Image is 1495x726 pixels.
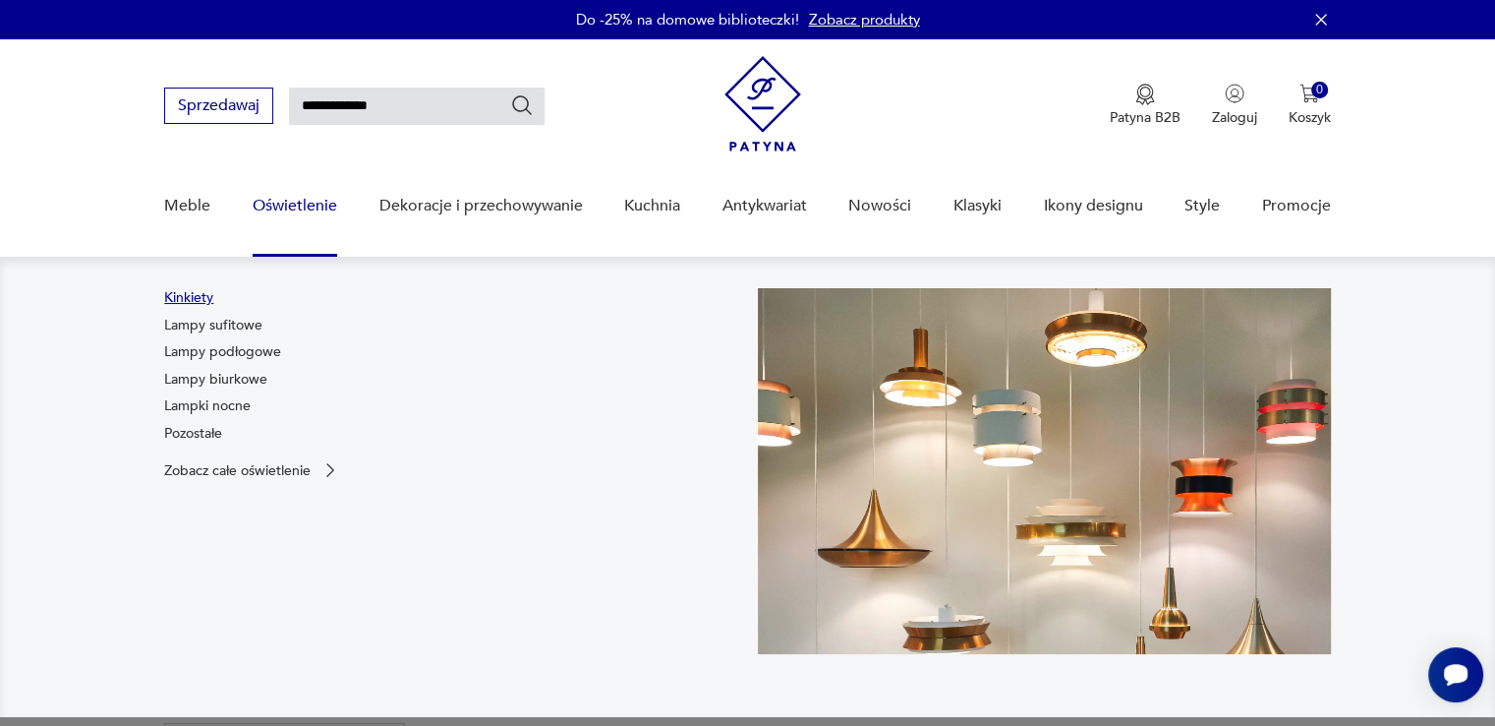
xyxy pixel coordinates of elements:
[1212,108,1257,127] p: Zaloguj
[758,288,1331,654] img: a9d990cd2508053be832d7f2d4ba3cb1.jpg
[722,168,807,244] a: Antykwariat
[164,288,213,308] a: Kinkiety
[1428,647,1483,702] iframe: Smartsupp widget button
[164,316,262,335] a: Lampy sufitowe
[164,460,340,480] a: Zobacz całe oświetlenie
[1262,168,1331,244] a: Promocje
[164,168,210,244] a: Meble
[164,88,273,124] button: Sprzedawaj
[1289,108,1331,127] p: Koszyk
[624,168,680,244] a: Kuchnia
[1184,168,1220,244] a: Style
[164,396,251,416] a: Lampki nocne
[164,370,267,390] a: Lampy biurkowe
[724,56,801,151] img: Patyna - sklep z meblami i dekoracjami vintage
[1289,84,1331,127] button: 0Koszyk
[164,342,281,362] a: Lampy podłogowe
[1110,84,1180,127] button: Patyna B2B
[848,168,911,244] a: Nowości
[576,10,799,30] p: Do -25% na domowe biblioteczki!
[164,424,222,444] a: Pozostałe
[1225,84,1244,103] img: Ikonka użytkownika
[1043,168,1142,244] a: Ikony designu
[378,168,582,244] a: Dekoracje i przechowywanie
[809,10,920,30] a: Zobacz produkty
[1135,84,1155,105] img: Ikona medalu
[953,168,1002,244] a: Klasyki
[1311,82,1328,98] div: 0
[510,93,534,117] button: Szukaj
[1299,84,1319,103] img: Ikona koszyka
[1110,84,1180,127] a: Ikona medaluPatyna B2B
[164,464,311,477] p: Zobacz całe oświetlenie
[164,100,273,114] a: Sprzedawaj
[253,168,337,244] a: Oświetlenie
[1110,108,1180,127] p: Patyna B2B
[1212,84,1257,127] button: Zaloguj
